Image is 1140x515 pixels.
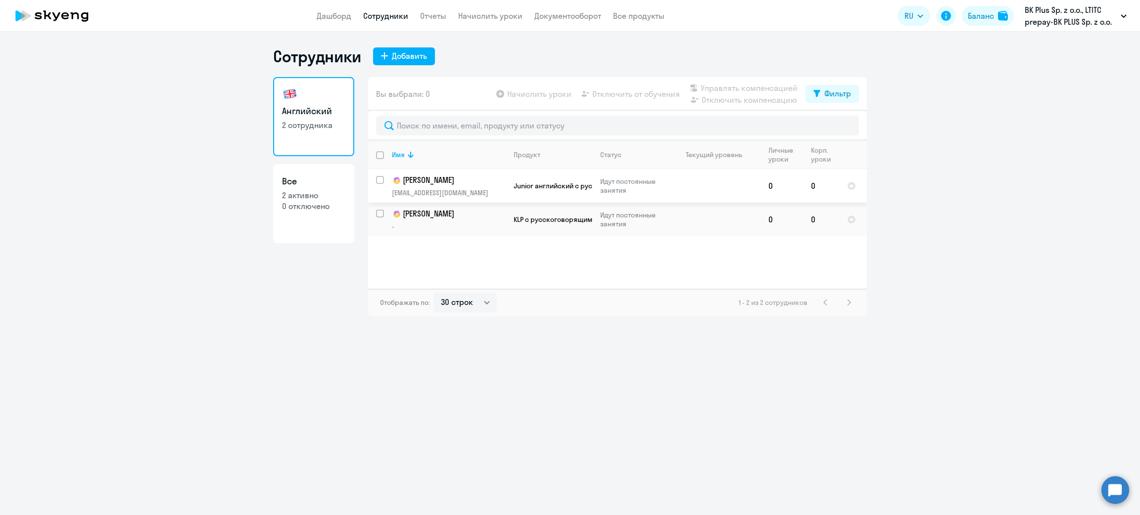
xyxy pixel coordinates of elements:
[420,11,446,21] a: Отчеты
[613,11,665,21] a: Все продукты
[768,146,796,164] div: Личные уроки
[458,11,522,21] a: Начислить уроки
[811,146,832,164] div: Корп. уроки
[534,11,601,21] a: Документооборот
[768,146,803,164] div: Личные уроки
[811,146,839,164] div: Корп. уроки
[739,298,807,307] span: 1 - 2 из 2 сотрудников
[392,174,504,186] p: [PERSON_NAME]
[282,201,345,212] p: 0 отключено
[824,87,851,99] div: Фильтр
[904,10,913,22] span: RU
[962,6,1014,26] button: Балансbalance
[282,105,345,118] h3: Английский
[392,208,505,220] a: child[PERSON_NAME]
[282,86,298,102] img: english
[998,11,1008,21] img: balance
[282,120,345,130] p: 2 сотрудника
[760,169,803,203] td: 0
[1025,4,1117,28] p: BK Plus Sp. z o.o., LTITC prepay-BK PLUS Sp. z o.o.
[1020,4,1132,28] button: BK Plus Sp. z o.o., LTITC prepay-BK PLUS Sp. z o.o.
[600,150,621,159] div: Статус
[600,150,668,159] div: Статус
[380,298,430,307] span: Отображать по:
[514,181,700,190] span: Junior английский с русскоговорящим преподавателем
[968,10,994,22] div: Баланс
[392,150,505,159] div: Имя
[686,150,742,159] div: Текущий уровень
[514,150,540,159] div: Продукт
[317,11,351,21] a: Дашборд
[273,77,354,156] a: Английский2 сотрудника
[392,208,504,220] p: [PERSON_NAME]
[514,150,592,159] div: Продукт
[392,150,405,159] div: Имя
[803,169,839,203] td: 0
[514,215,650,224] span: KLP с русскоговорящим преподавателем
[392,188,505,197] p: [EMAIL_ADDRESS][DOMAIN_NAME]
[806,85,859,103] button: Фильтр
[392,209,402,219] img: child
[273,164,354,243] a: Все2 активно0 отключено
[273,46,361,66] h1: Сотрудники
[392,50,427,62] div: Добавить
[392,222,505,231] p: -
[282,175,345,188] h3: Все
[282,190,345,201] p: 2 активно
[376,116,859,135] input: Поиск по имени, email, продукту или статусу
[600,177,668,195] p: Идут постоянные занятия
[803,203,839,236] td: 0
[600,211,668,228] p: Идут постоянные занятия
[392,175,402,185] img: child
[363,11,408,21] a: Сотрудники
[373,47,435,65] button: Добавить
[676,150,760,159] div: Текущий уровень
[760,203,803,236] td: 0
[898,6,930,26] button: RU
[392,174,505,186] a: child[PERSON_NAME]
[376,88,430,100] span: Вы выбрали: 0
